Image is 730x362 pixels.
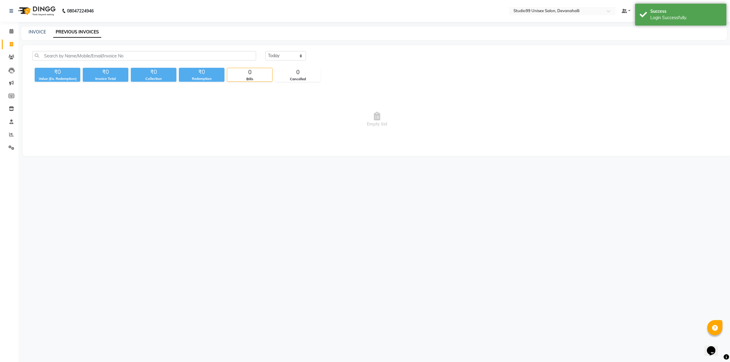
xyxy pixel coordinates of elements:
[53,27,101,38] a: PREVIOUS INVOICES
[35,68,80,76] div: ₹0
[83,68,128,76] div: ₹0
[650,15,722,21] div: Login Successfully.
[35,76,80,81] div: Value (Ex. Redemption)
[131,76,176,81] div: Collection
[275,68,320,77] div: 0
[227,68,272,77] div: 0
[704,338,724,356] iframe: chat widget
[32,51,256,60] input: Search by Name/Mobile/Email/Invoice No
[32,89,722,150] span: Empty list
[275,77,320,82] div: Cancelled
[67,2,94,19] b: 08047224946
[650,8,722,15] div: Success
[16,2,57,19] img: logo
[83,76,128,81] div: Invoice Total
[227,77,272,82] div: Bills
[179,76,224,81] div: Redemption
[179,68,224,76] div: ₹0
[29,29,46,35] a: INVOICE
[131,68,176,76] div: ₹0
